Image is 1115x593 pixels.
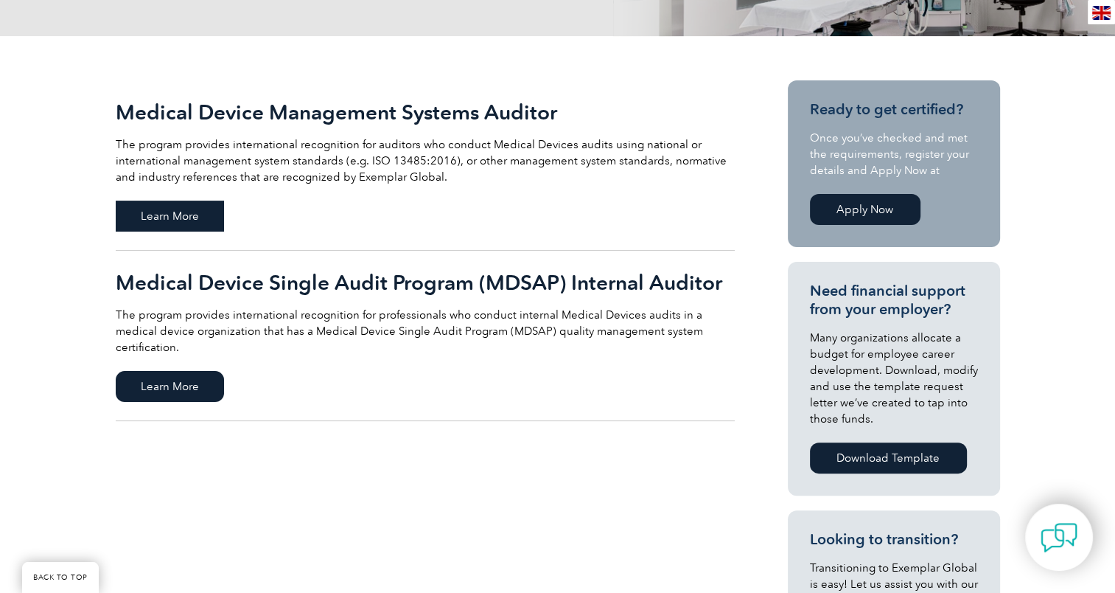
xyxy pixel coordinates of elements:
h3: Need financial support from your employer? [810,282,978,319]
span: Learn More [116,371,224,402]
span: Learn More [116,201,224,232]
p: Many organizations allocate a budget for employee career development. Download, modify and use th... [810,330,978,427]
h3: Looking to transition? [810,530,978,549]
a: Download Template [810,443,967,474]
img: contact-chat.png [1041,519,1077,556]
img: en [1092,6,1111,20]
a: Medical Device Management Systems Auditor The program provides international recognition for audi... [116,80,735,251]
h2: Medical Device Single Audit Program (MDSAP) Internal Auditor [116,271,735,294]
p: The program provides international recognition for professionals who conduct internal Medical Dev... [116,307,735,356]
h2: Medical Device Management Systems Auditor [116,100,735,124]
p: The program provides international recognition for auditors who conduct Medical Devices audits us... [116,136,735,185]
h3: Ready to get certified? [810,100,978,119]
a: Apply Now [810,194,920,225]
p: Once you’ve checked and met the requirements, register your details and Apply Now at [810,130,978,178]
a: BACK TO TOP [22,562,99,593]
a: Medical Device Single Audit Program (MDSAP) Internal Auditor The program provides international r... [116,251,735,421]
